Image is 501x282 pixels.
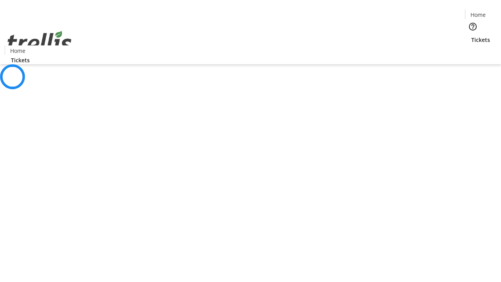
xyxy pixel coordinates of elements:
span: Home [470,11,486,19]
a: Home [465,11,490,19]
a: Home [5,47,30,55]
img: Orient E2E Organization TZ0e4Lxq4E's Logo [5,22,74,61]
a: Tickets [465,36,496,44]
button: Cart [465,44,481,60]
a: Tickets [5,56,36,64]
span: Tickets [11,56,30,64]
button: Help [465,19,481,34]
span: Tickets [471,36,490,44]
span: Home [10,47,25,55]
